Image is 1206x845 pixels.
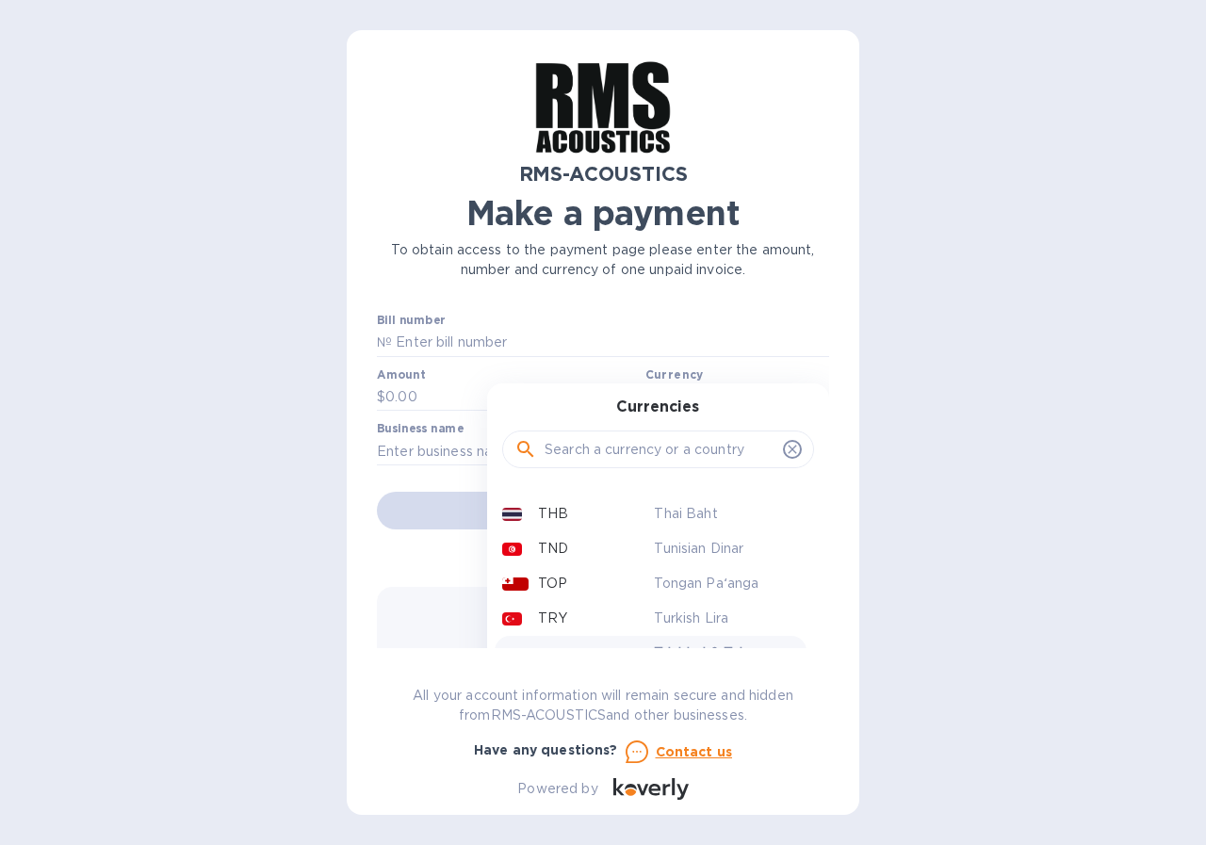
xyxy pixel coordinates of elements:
img: TND [502,543,522,556]
p: Tunisian Dinar [654,539,799,559]
label: Bill number [377,316,445,327]
p: Powered by [517,779,597,799]
p: $ [377,387,385,407]
input: 0.00 [385,383,638,412]
p: № [377,333,392,352]
b: Have any questions? [474,742,618,757]
img: TRY [502,612,522,626]
label: Amount [377,369,425,381]
p: TND [538,539,568,559]
input: Search a currency or a country [545,435,775,463]
p: TRY [538,609,567,628]
p: Turkish Lira [654,609,799,628]
p: Thai Baht [654,504,799,524]
p: Trinidad & Tobago Dollar [654,643,799,683]
img: TOP [502,577,529,591]
img: THB [502,508,522,521]
p: Tongan Paʻanga [654,574,799,593]
p: All your account information will remain secure and hidden from RMS-ACOUSTICS and other businesses. [377,686,829,725]
h1: Make a payment [377,193,829,233]
b: RMS-ACOUSTICS [519,162,688,186]
p: TOP [538,574,567,593]
u: Contact us [656,744,733,759]
h3: Currencies [616,398,699,416]
input: Enter business name [377,437,829,465]
label: Business name [377,424,464,435]
p: To obtain access to the payment page please enter the amount, number and currency of one unpaid i... [377,240,829,280]
b: Currency [645,367,704,382]
p: THB [538,504,568,524]
input: Enter bill number [392,329,829,357]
